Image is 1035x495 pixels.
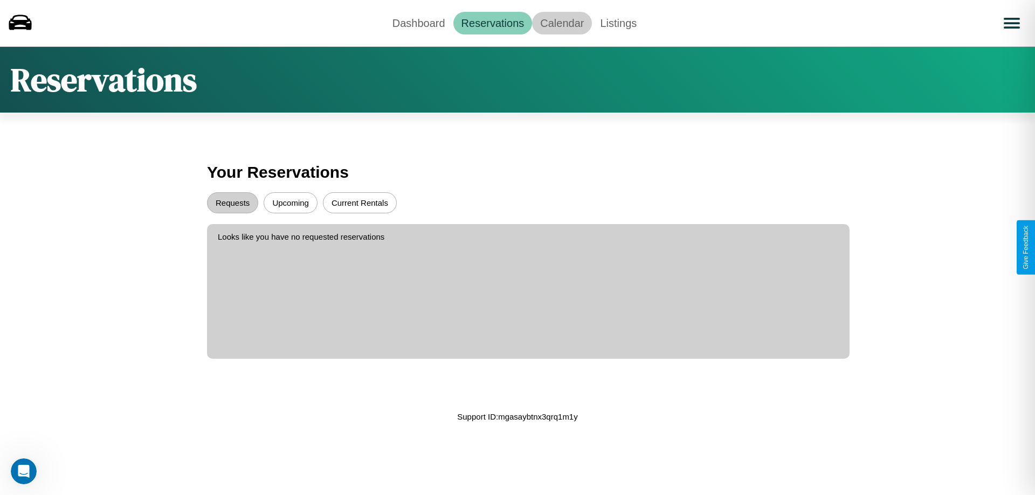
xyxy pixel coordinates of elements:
[592,12,645,34] a: Listings
[457,409,577,424] p: Support ID: mgasaybtnx3qrq1m1y
[207,158,828,187] h3: Your Reservations
[1022,226,1030,269] div: Give Feedback
[453,12,533,34] a: Reservations
[384,12,453,34] a: Dashboard
[11,458,37,484] iframe: Intercom live chat
[207,192,258,213] button: Requests
[264,192,318,213] button: Upcoming
[323,192,397,213] button: Current Rentals
[11,58,197,102] h1: Reservations
[532,12,592,34] a: Calendar
[997,8,1027,38] button: Open menu
[218,229,839,244] p: Looks like you have no requested reservations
